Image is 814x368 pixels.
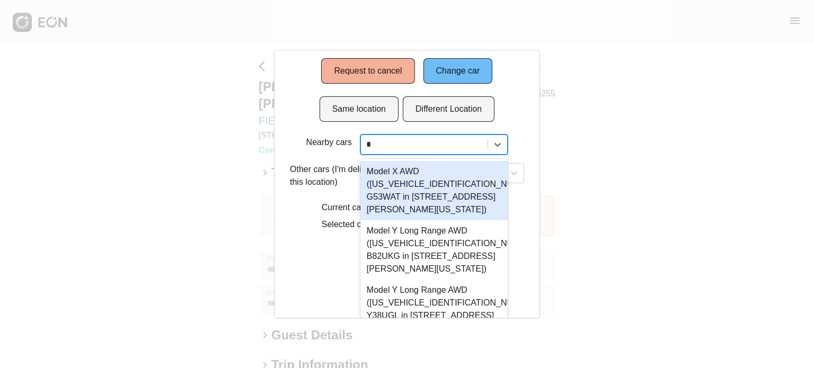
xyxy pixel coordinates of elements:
[306,136,352,149] p: Nearby cars
[423,58,493,84] button: Change car
[360,280,508,339] div: Model Y Long Range AWD ([US_VEHICLE_IDENTIFICATION_NUMBER] Y38UGL in [STREET_ADDRESS][PERSON_NAME...
[322,58,415,84] button: Request to cancel
[322,218,492,231] p: Selected car:
[360,220,508,280] div: Model Y Long Range AWD ([US_VEHICLE_IDENTIFICATION_NUMBER] B82UKG in [STREET_ADDRESS][PERSON_NAME...
[403,96,494,122] button: Different Location
[360,161,508,220] div: Model X AWD ([US_VEHICLE_IDENTIFICATION_NUMBER] G53WAT in [STREET_ADDRESS][PERSON_NAME][US_STATE])
[290,163,401,189] p: Other cars (I'm delivering to this location)
[322,201,492,214] p: Current car: Model X AWD (FIEE57 in 11101)
[320,96,399,122] button: Same location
